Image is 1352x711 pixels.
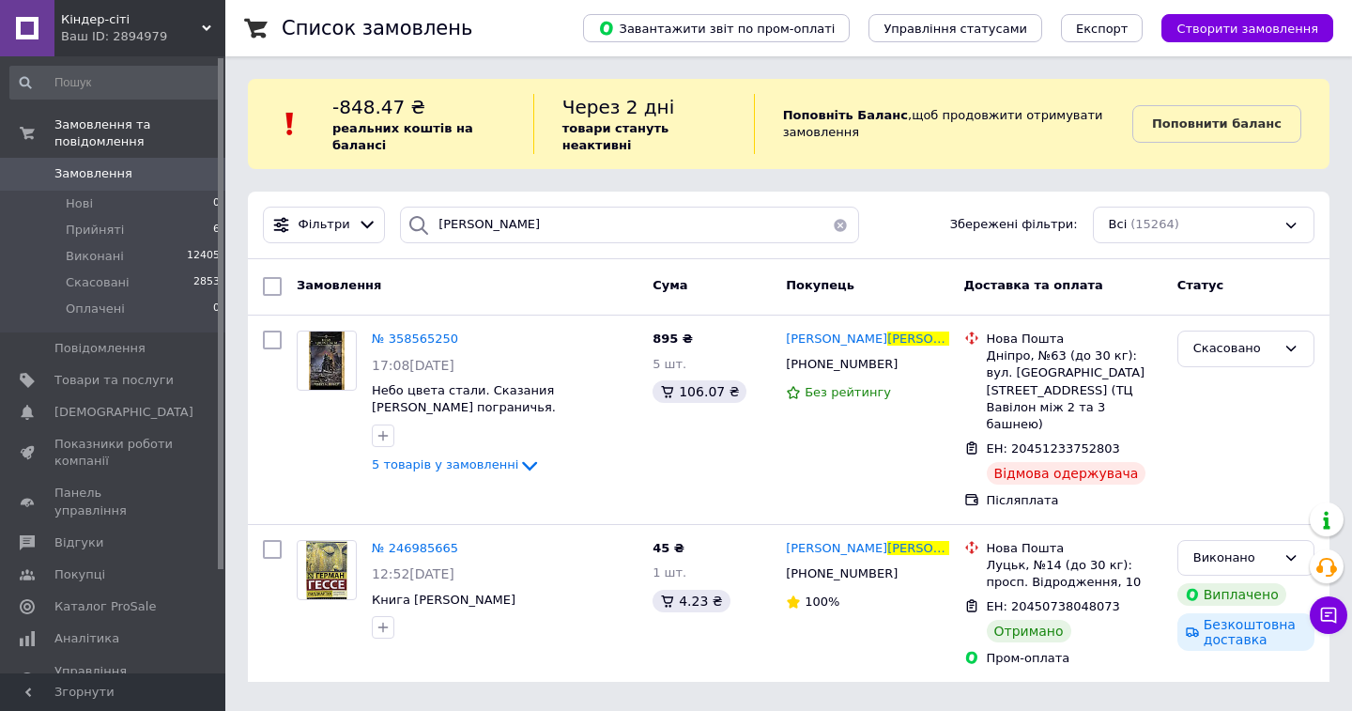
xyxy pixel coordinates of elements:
span: 2853 [193,274,220,291]
button: Створити замовлення [1161,14,1333,42]
input: Пошук [9,66,222,100]
span: 17:08[DATE] [372,358,454,373]
span: 895 ₴ [653,332,693,346]
span: Експорт [1076,22,1129,36]
div: Нова Пошта [987,540,1162,557]
b: Поповніть Баланс [783,108,908,122]
span: Книга [PERSON_NAME] [372,593,515,607]
span: (15264) [1130,217,1179,231]
span: 6 [213,222,220,239]
span: Створити замовлення [1176,22,1318,36]
div: Ваш ID: 2894979 [61,28,225,45]
span: Кіндер-сіті [61,11,202,28]
span: Виконані [66,248,124,265]
span: [DEMOGRAPHIC_DATA] [54,404,193,421]
input: Пошук за номером замовлення, ПІБ покупця, номером телефону, Email, номером накладної [400,207,859,243]
span: Скасовані [66,274,130,291]
div: , щоб продовжити отримувати замовлення [754,94,1132,154]
span: [PHONE_NUMBER] [786,566,898,580]
span: Покупці [54,566,105,583]
span: Cума [653,278,687,292]
button: Управління статусами [868,14,1042,42]
div: Луцьк, №14 (до 30 кг): просп. Відродження, 10 [987,557,1162,591]
img: Фото товару [309,332,345,390]
div: Дніпро, №63 (до 30 кг): вул. [GEOGRAPHIC_DATA][STREET_ADDRESS] (ТЦ Вавілон між 2 та 3 башнею) [987,348,1162,433]
div: Післяплата [987,492,1162,509]
a: Фото товару [297,331,357,391]
div: Відмова одержувача [987,462,1146,485]
span: [PERSON_NAME] [887,332,989,346]
img: Фото товару [306,541,347,599]
span: [PERSON_NAME] [786,541,887,555]
span: Замовлення та повідомлення [54,116,225,150]
a: № 246985665 [372,541,458,555]
span: Через 2 дні [562,96,675,118]
span: Прийняті [66,222,124,239]
span: -848.47 ₴ [332,96,425,118]
span: Повідомлення [54,340,146,357]
span: Управління статусами [883,22,1027,36]
span: 100% [805,595,839,609]
span: [PERSON_NAME] [887,541,989,555]
a: № 358565250 [372,332,458,346]
h1: Список замовлень [282,17,472,39]
button: Експорт [1061,14,1144,42]
span: [PHONE_NUMBER] [786,357,898,371]
span: 12:52[DATE] [372,566,454,581]
a: Небо цвета стали. Сказания [PERSON_NAME] пограничья. [PERSON_NAME] [PERSON_NAME]. (мягк. обл.) [372,383,625,450]
span: Покупець [786,278,854,292]
span: 1 шт. [653,565,686,580]
span: 5 товарів у замовленні [372,458,518,472]
span: [PERSON_NAME] [786,332,887,346]
span: Аналітика [54,630,119,647]
div: 4.23 ₴ [653,590,730,612]
span: Товари та послуги [54,372,174,389]
div: 106.07 ₴ [653,380,746,403]
span: Панель управління [54,485,174,518]
div: Пром-оплата [987,650,1162,667]
span: Замовлення [297,278,381,292]
div: Безкоштовна доставка [1177,613,1314,651]
a: 5 товарів у замовленні [372,457,541,471]
span: Доставка та оплата [964,278,1103,292]
span: Каталог ProSale [54,598,156,615]
b: товари стануть неактивні [562,121,669,152]
span: 5 шт. [653,357,686,371]
span: Без рейтингу [805,385,891,399]
div: Нова Пошта [987,331,1162,348]
a: Фото товару [297,540,357,600]
a: Поповнити баланс [1132,105,1301,143]
span: Збережені фільтри: [950,216,1078,234]
img: :exclamation: [276,110,304,138]
span: Оплачені [66,301,125,317]
span: Фільтри [299,216,350,234]
span: ЕН: 20451233752803 [987,441,1120,456]
span: Всі [1109,216,1128,234]
button: Очистить [822,207,859,243]
span: ЕН: 20450738048073 [987,599,1120,613]
div: Виконано [1193,549,1276,568]
span: Управління сайтом [54,663,174,697]
span: Відгуки [54,534,103,551]
a: Створити замовлення [1143,21,1333,35]
a: [PERSON_NAME][PERSON_NAME] [786,540,948,558]
span: Статус [1177,278,1224,292]
span: 0 [213,301,220,317]
span: Замовлення [54,165,132,182]
button: Чат з покупцем [1310,596,1347,634]
div: Отримано [987,620,1071,642]
span: 45 ₴ [653,541,684,555]
span: 0 [213,195,220,212]
div: Скасовано [1193,339,1276,359]
span: Нові [66,195,93,212]
div: Виплачено [1177,583,1286,606]
span: Показники роботи компанії [54,436,174,470]
button: Завантажити звіт по пром-оплаті [583,14,850,42]
span: 12405 [187,248,220,265]
b: Поповнити баланс [1152,116,1282,131]
a: [PERSON_NAME][PERSON_NAME] [786,331,948,348]
span: Завантажити звіт по пром-оплаті [598,20,835,37]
